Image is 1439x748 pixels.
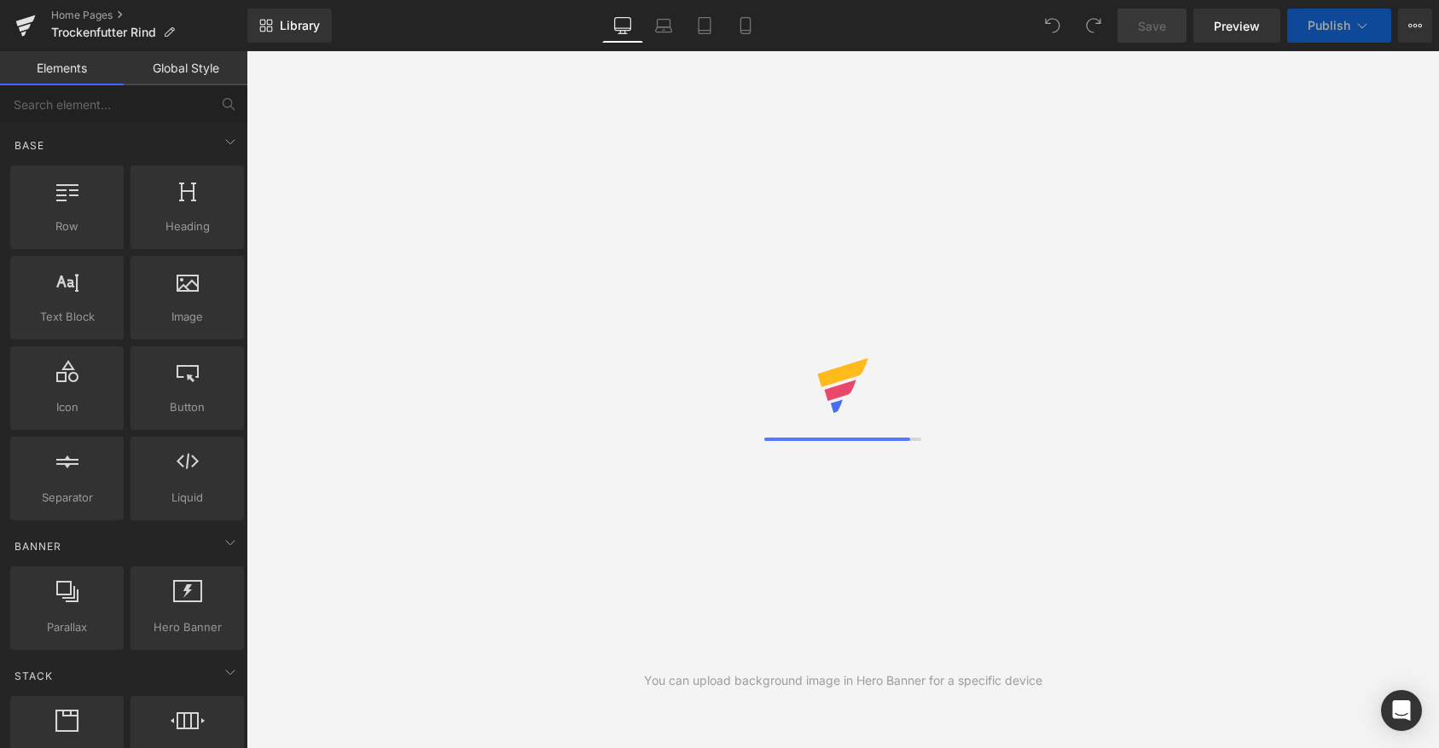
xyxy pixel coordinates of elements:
span: Icon [15,398,119,416]
span: Banner [13,538,63,554]
span: Parallax [15,618,119,636]
button: Publish [1287,9,1391,43]
span: Image [136,308,239,326]
a: Home Pages [51,9,247,22]
span: Base [13,137,46,154]
a: Mobile [725,9,766,43]
a: New Library [247,9,332,43]
button: Redo [1076,9,1111,43]
span: Text Block [15,308,119,326]
a: Laptop [643,9,684,43]
span: Save [1138,17,1166,35]
a: Global Style [124,51,247,85]
span: Library [280,18,320,33]
button: More [1398,9,1432,43]
span: Preview [1214,17,1260,35]
span: Heading [136,217,239,235]
div: Open Intercom Messenger [1381,690,1422,731]
a: Desktop [602,9,643,43]
span: Hero Banner [136,618,239,636]
span: Button [136,398,239,416]
span: Row [15,217,119,235]
span: Publish [1308,19,1350,32]
span: Separator [15,489,119,507]
button: Undo [1036,9,1070,43]
a: Preview [1193,9,1280,43]
span: Stack [13,668,55,684]
span: Liquid [136,489,239,507]
div: You can upload background image in Hero Banner for a specific device [644,671,1042,690]
span: Trockenfutter Rind [51,26,156,39]
a: Tablet [684,9,725,43]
